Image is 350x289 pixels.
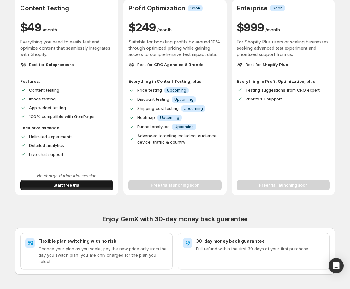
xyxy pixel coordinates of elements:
span: Upcoming [160,115,179,120]
span: Testing suggestions from CRO expert [246,88,320,93]
span: Solopreneurs [46,62,74,67]
span: Soon [190,6,200,11]
p: Full refund within the first 30 days of your first purchase. [196,246,325,252]
span: Advanced targeting including: audience, device, traffic & country [137,133,218,144]
span: Image testing [29,96,56,101]
span: Upcoming [174,97,193,102]
span: Content testing [29,88,59,93]
span: Discount testing [137,97,169,102]
button: Start free trial [20,180,113,190]
h1: $ 49 [20,20,41,35]
h1: $ 249 [128,20,156,35]
span: Detailed analytics [29,143,64,148]
span: App widget testing [29,105,66,110]
h2: Profit Optimization [128,4,185,12]
div: Open Intercom Messenger [329,258,344,273]
span: Price testing [137,88,162,93]
span: Upcoming [175,124,194,129]
p: Suitable for boosting profits by around 10% through optimized pricing while gaining access to com... [128,39,222,58]
span: Upcoming [184,106,203,111]
h1: $ 999 [237,20,264,35]
p: Everything in Content Testing, plus [128,78,222,84]
p: Everything in Profit Optimization, plus [237,78,330,84]
span: Live chat support [29,152,63,157]
span: Shopify Plus [262,62,288,67]
h2: Enjoy GemX with 30-day money back guarantee [15,215,335,223]
span: Soon [273,6,282,11]
p: No charge during trial session [20,173,113,179]
p: Change your plan as you scale, pay the new price only from the day you switch plan, you are only ... [39,246,168,264]
p: Features: [20,78,113,84]
span: Unlimited experiments [29,134,73,139]
h2: Flexible plan switching with no risk [39,238,168,244]
span: Funnel analytics [137,124,169,129]
span: CRO Agencies & Brands [154,62,204,67]
p: For Shopify Plus users or scaling businesses seeking advanced test experiment and prioritized sup... [237,39,330,58]
p: Best for [137,61,204,68]
p: /month [43,27,57,33]
span: 100% compatible with GemPages [29,114,96,119]
span: Start free trial [53,182,80,188]
p: Best for [29,61,74,68]
h2: Enterprise [237,4,268,12]
span: Priority 1-1 support [246,96,282,101]
p: Everything you need to easily test and optimize content that seamlessly integrates with Shopify. [20,39,113,58]
p: /month [265,27,280,33]
span: Shipping cost testing [137,106,179,111]
p: Exclusive package: [20,125,113,131]
span: Upcoming [167,88,186,93]
span: Heatmap [137,115,155,120]
p: Best for [246,61,288,68]
p: /month [157,27,172,33]
h2: Content Testing [20,4,69,12]
h2: 30-day money back guarantee [196,238,325,244]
